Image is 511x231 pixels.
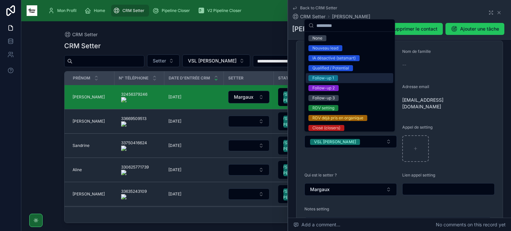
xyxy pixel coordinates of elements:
[332,13,370,20] a: [PERSON_NAME]
[57,8,77,13] span: Mon Profil
[312,125,340,131] div: Closé (closers)
[228,140,269,151] button: Select Button
[278,112,327,130] button: Select Button
[304,183,397,196] button: Select Button
[147,55,180,67] button: Select Button
[196,5,246,17] a: V2 Pipeline Closer
[234,94,254,100] span: Margaux
[278,161,327,179] button: Select Button
[278,75,313,81] span: Statut du lead
[27,5,37,16] img: App logo
[228,90,270,104] a: Select Button
[168,143,220,148] a: [DATE]
[118,113,160,129] a: 33669509513
[312,45,338,51] div: Nouveau lead
[72,31,97,38] span: CRM Setter
[73,75,90,81] span: Prénom
[188,58,237,64] span: VSL [PERSON_NAME]
[445,23,504,35] button: Ajouter une tâche
[119,75,148,81] span: N° Téléphone
[73,191,105,197] span: [PERSON_NAME]
[121,97,147,102] img: actions-icon.png
[121,116,146,121] onoff-telecom-ce-phone-number-wrapper: 33669509513
[278,137,327,155] button: Select Button
[43,3,484,18] div: scrollable content
[64,31,97,38] a: CRM Setter
[300,13,325,20] span: CRM Setter
[121,121,146,127] img: actions-icon.png
[228,75,244,81] span: Setter
[292,24,347,34] h1: [PERSON_NAME]
[168,191,220,197] a: [DATE]
[73,143,110,148] a: Sandrine
[310,186,330,193] span: Margaux
[293,221,340,228] span: Add a comment...
[278,136,327,155] a: Select Button
[292,5,337,11] a: Back to CRM Setter
[168,167,220,173] a: [DATE]
[228,91,269,103] button: Select Button
[150,5,195,17] a: Pipeline Closer
[73,94,110,100] a: [PERSON_NAME]
[228,164,270,176] a: Select Button
[121,189,147,194] onoff-telecom-ce-phone-number-wrapper: 33635243109
[122,8,144,13] span: CRM Setter
[168,143,181,148] span: [DATE]
[73,191,110,197] a: [PERSON_NAME]
[312,115,363,121] div: RDV déjà pris en organique
[121,140,147,145] onoff-telecom-ce-phone-number-wrapper: 33750416624
[46,5,81,17] a: Mon Profil
[402,84,429,89] span: Adresse email
[312,35,322,41] div: None
[73,167,82,173] span: Aline
[207,8,242,13] span: V2 Pipeline Closer
[111,5,149,17] a: CRM Setter
[121,194,147,199] img: actions-icon.png
[312,75,334,81] div: Follow-up 1
[460,26,499,32] span: Ajouter une tâche
[121,165,149,170] onoff-telecom-ce-phone-number-wrapper: 330625771739
[73,119,110,124] a: [PERSON_NAME]
[73,167,110,173] a: Aline
[94,8,105,13] span: Home
[168,94,220,100] a: [DATE]
[228,188,269,200] button: Select Button
[278,185,327,203] button: Select Button
[73,143,89,148] span: Sandrine
[402,61,406,68] span: --
[402,173,435,177] span: Lien appel setting
[168,191,181,197] span: [DATE]
[278,88,327,106] button: Select Button
[278,112,327,131] a: Select Button
[402,49,431,54] span: Nom de famille
[153,58,166,64] span: Setter
[312,85,335,91] div: Follow-up 2
[182,55,250,67] button: Select Button
[377,23,443,35] button: Supprimer le contact
[391,26,437,32] span: Supprimer le contact
[73,119,105,124] span: [PERSON_NAME]
[228,164,269,175] button: Select Button
[121,92,147,97] onoff-telecom-ce-phone-number-wrapper: 32456379246
[168,119,220,124] a: [DATE]
[118,186,160,202] a: 33635243109
[402,125,432,130] span: Appel de setting
[304,206,329,211] span: Notes setting
[312,65,349,71] div: Qualified / Potential
[312,95,335,101] div: Follow-up 3
[118,162,160,178] a: 330625771739
[228,140,270,152] a: Select Button
[169,75,210,81] span: Date d'entrée CRM
[118,89,160,105] a: 32456379246
[121,170,149,175] img: actions-icon.png
[228,116,269,127] button: Select Button
[64,41,101,51] h1: CRM Setter
[168,119,181,124] span: [DATE]
[304,135,397,148] button: Select Button
[292,13,325,20] a: CRM Setter
[73,94,105,100] span: [PERSON_NAME]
